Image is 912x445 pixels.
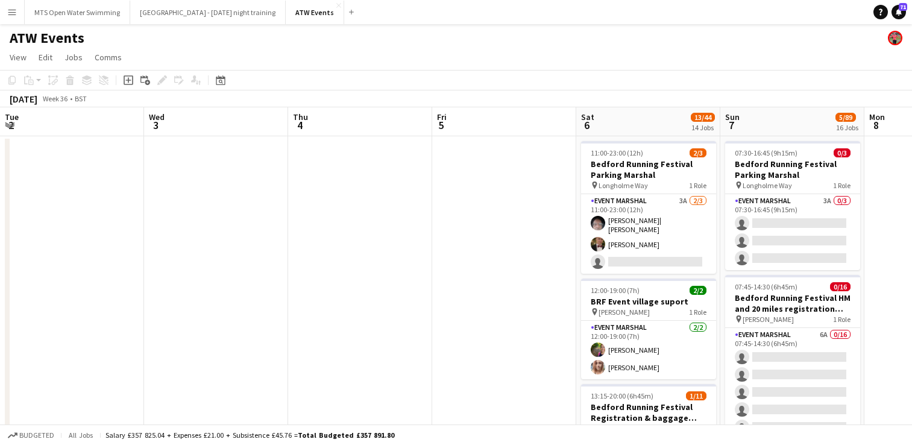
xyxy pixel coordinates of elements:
[64,52,83,63] span: Jobs
[735,282,797,291] span: 07:45-14:30 (6h45m)
[591,391,653,400] span: 13:15-20:00 (6h45m)
[5,112,19,122] span: Tue
[599,308,650,317] span: [PERSON_NAME]
[743,181,792,190] span: Longholme Way
[899,3,907,11] span: 71
[836,123,858,132] div: 16 Jobs
[298,431,394,440] span: Total Budgeted £357 891.80
[689,308,706,317] span: 1 Role
[581,141,716,274] app-job-card: 11:00-23:00 (12h)2/3Bedford Running Festival Parking Marshal Longholme Way1 RoleEvent Marshal3A2/...
[581,194,716,274] app-card-role: Event Marshal3A2/311:00-23:00 (12h)[PERSON_NAME]| [PERSON_NAME][PERSON_NAME]
[723,118,740,132] span: 7
[689,181,706,190] span: 1 Role
[19,431,54,440] span: Budgeted
[591,286,640,295] span: 12:00-19:00 (7h)
[130,1,286,24] button: [GEOGRAPHIC_DATA] - [DATE] night training
[10,93,37,105] div: [DATE]
[690,148,706,157] span: 2/3
[581,296,716,307] h3: BRF Event village suport
[725,292,860,314] h3: Bedford Running Festival HM and 20 miles registration baggagge and t- shirts
[581,321,716,379] app-card-role: Event Marshal2/212:00-19:00 (7h)[PERSON_NAME][PERSON_NAME]
[888,31,902,45] app-user-avatar: ATW Racemakers
[581,159,716,180] h3: Bedford Running Festival Parking Marshal
[591,148,643,157] span: 11:00-23:00 (12h)
[735,148,797,157] span: 07:30-16:45 (9h15m)
[743,315,794,324] span: [PERSON_NAME]
[691,123,714,132] div: 14 Jobs
[867,118,885,132] span: 8
[66,431,95,440] span: All jobs
[10,52,27,63] span: View
[3,118,19,132] span: 2
[581,279,716,379] app-job-card: 12:00-19:00 (7h)2/2BRF Event village suport [PERSON_NAME]1 RoleEvent Marshal2/212:00-19:00 (7h)[P...
[6,429,56,442] button: Budgeted
[60,49,87,65] a: Jobs
[686,424,706,433] span: 2 Roles
[725,194,860,270] app-card-role: Event Marshal3A0/307:30-16:45 (9h15m)
[5,49,31,65] a: View
[90,49,127,65] a: Comms
[581,402,716,423] h3: Bedford Running Festival Registration & baggage marshal
[437,112,447,122] span: Fri
[686,391,706,400] span: 1/11
[291,118,308,132] span: 4
[834,148,851,157] span: 0/3
[39,52,52,63] span: Edit
[725,112,740,122] span: Sun
[833,181,851,190] span: 1 Role
[830,282,851,291] span: 0/16
[95,52,122,63] span: Comms
[10,29,84,47] h1: ATW Events
[293,112,308,122] span: Thu
[835,113,856,122] span: 5/89
[725,141,860,270] app-job-card: 07:30-16:45 (9h15m)0/3Bedford Running Festival Parking Marshal Longholme Way1 RoleEvent Marshal3A...
[286,1,344,24] button: ATW Events
[599,424,650,433] span: [PERSON_NAME]
[25,1,130,24] button: MTS Open Water Swimming
[892,5,906,19] a: 71
[690,286,706,295] span: 2/2
[869,112,885,122] span: Mon
[579,118,594,132] span: 6
[40,94,70,103] span: Week 36
[833,315,851,324] span: 1 Role
[581,112,594,122] span: Sat
[725,159,860,180] h3: Bedford Running Festival Parking Marshal
[149,112,165,122] span: Wed
[599,181,648,190] span: Longholme Way
[147,118,165,132] span: 3
[105,431,394,440] div: Salary £357 825.04 + Expenses £21.00 + Subsistence £45.76 =
[34,49,57,65] a: Edit
[75,94,87,103] div: BST
[435,118,447,132] span: 5
[691,113,715,122] span: 13/44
